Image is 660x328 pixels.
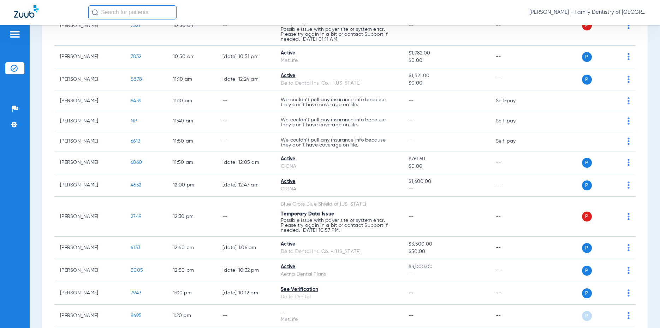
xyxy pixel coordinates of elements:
div: CIGNA [281,163,397,170]
div: Active [281,72,397,80]
div: Delta Dental Ins. Co. - [US_STATE] [281,248,397,255]
p: We couldn’t pull any insurance info because they don’t have coverage on file. [281,117,397,127]
td: [DATE] 12:47 AM [217,174,275,197]
img: group-dot-blue.svg [628,76,630,83]
div: MetLife [281,57,397,64]
td: [PERSON_NAME] [54,131,125,151]
td: -- [217,6,275,46]
td: 11:10 AM [167,91,217,111]
div: Active [281,50,397,57]
div: Blue Cross Blue Shield of [US_STATE] [281,201,397,208]
div: MetLife [281,316,397,323]
p: Possible issue with payer site or system error. Please try again in a bit or contact Support if n... [281,27,397,42]
span: 7321 [131,23,140,28]
td: 11:40 AM [167,111,217,131]
img: group-dot-blue.svg [628,53,630,60]
td: [DATE] 10:51 PM [217,46,275,68]
td: -- [490,259,538,282]
div: CIGNA [281,185,397,193]
img: group-dot-blue.svg [628,97,630,104]
span: Temporary Data Issue [281,21,334,25]
td: 10:50 AM [167,46,217,68]
img: group-dot-blue.svg [628,159,630,166]
p: We couldn’t pull any insurance info because they don’t have coverage on file. [281,138,397,148]
span: 8695 [131,313,142,318]
div: Delta Dental Ins. Co. - [US_STATE] [281,80,397,87]
span: P [582,288,592,298]
span: $3,500.00 [409,241,484,248]
img: Zuub Logo [14,5,38,18]
span: P [582,311,592,321]
div: Active [281,178,397,185]
td: 1:00 PM [167,282,217,305]
div: Active [281,263,397,271]
td: [PERSON_NAME] [54,6,125,46]
td: -- [490,151,538,174]
p: Possible issue with payer site or system error. Please try again in a bit or contact Support if n... [281,218,397,233]
span: $0.00 [409,163,484,170]
span: P [582,266,592,276]
img: group-dot-blue.svg [628,117,630,125]
div: Aetna Dental Plans [281,271,397,278]
td: 12:00 PM [167,174,217,197]
span: -- [409,185,484,193]
img: group-dot-blue.svg [628,244,630,251]
td: Self-pay [490,111,538,131]
span: -- [409,98,414,103]
td: 1:20 PM [167,305,217,327]
span: 6613 [131,139,140,144]
td: -- [217,111,275,131]
td: -- [490,282,538,305]
img: Search Icon [92,9,98,16]
iframe: Chat Widget [625,294,660,328]
td: -- [490,305,538,327]
span: 7832 [131,54,141,59]
span: -- [409,290,414,295]
td: 12:30 PM [167,197,217,237]
img: group-dot-blue.svg [628,289,630,297]
span: $1,600.00 [409,178,484,185]
td: Self-pay [490,91,538,111]
td: 11:50 AM [167,131,217,151]
td: -- [217,91,275,111]
td: [DATE] 10:12 PM [217,282,275,305]
span: P [582,158,592,168]
td: [DATE] 1:06 AM [217,237,275,259]
span: 5878 [131,77,142,82]
div: -- [281,309,397,316]
div: Active [281,241,397,248]
td: [PERSON_NAME] [54,282,125,305]
span: 6133 [131,245,140,250]
span: P [582,243,592,253]
td: Self-pay [490,131,538,151]
span: -- [409,271,484,278]
td: -- [490,46,538,68]
span: -- [409,313,414,318]
span: Temporary Data Issue [281,212,334,217]
div: See Verification [281,286,397,293]
td: -- [217,197,275,237]
img: group-dot-blue.svg [628,138,630,145]
td: [PERSON_NAME] [54,91,125,111]
span: P [582,180,592,190]
td: -- [217,305,275,327]
span: P [582,75,592,85]
td: [PERSON_NAME] [54,197,125,237]
td: [PERSON_NAME] [54,237,125,259]
span: 6860 [131,160,142,165]
span: $761.60 [409,155,484,163]
span: NP [131,119,137,123]
td: [DATE] 12:24 AM [217,68,275,91]
span: $1,521.00 [409,72,484,80]
td: [DATE] 10:32 PM [217,259,275,282]
span: -- [409,119,414,123]
img: group-dot-blue.svg [628,267,630,274]
div: Delta Dental [281,293,397,301]
span: P [582,52,592,62]
span: -- [409,214,414,219]
img: group-dot-blue.svg [628,182,630,189]
img: group-dot-blue.svg [628,213,630,220]
td: [PERSON_NAME] [54,111,125,131]
td: 12:50 PM [167,259,217,282]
